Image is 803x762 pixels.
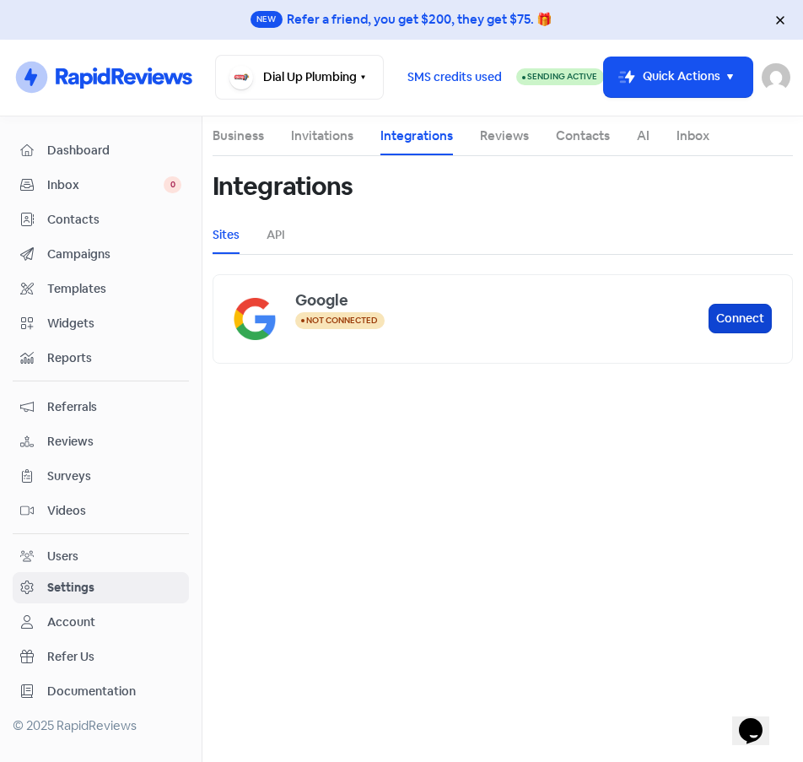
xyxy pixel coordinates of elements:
[13,641,189,673] a: Refer Us
[47,142,181,159] span: Dashboard
[306,315,378,326] span: Not connected
[13,273,189,305] a: Templates
[13,716,189,736] div: © 2025 RapidReviews
[47,315,181,332] span: Widgets
[47,211,181,229] span: Contacts
[13,392,189,423] a: Referrals
[47,349,181,367] span: Reports
[47,398,181,416] span: Referrals
[47,433,181,451] span: Reviews
[287,10,552,30] div: Refer a friend, you get $200, they get $75. 🎁
[13,239,189,270] a: Campaigns
[47,246,181,263] span: Campaigns
[732,694,786,745] iframe: chat widget
[516,68,604,87] a: Sending Active
[295,289,709,311] div: Google
[13,426,189,457] a: Reviews
[47,613,95,631] div: Account
[13,170,189,201] a: Inbox 0
[291,127,353,146] a: Invitations
[13,495,189,527] a: Videos
[13,135,189,166] a: Dashboard
[213,226,240,244] a: Sites
[47,176,164,194] span: Inbox
[676,127,709,146] a: Inbox
[762,63,790,92] img: User
[47,502,181,520] span: Videos
[637,127,649,146] a: AI
[13,541,189,572] a: Users
[480,127,529,146] a: Reviews
[47,683,181,700] span: Documentation
[13,461,189,492] a: Surveys
[13,607,189,638] a: Account
[709,304,772,333] button: Connect
[13,308,189,339] a: Widgets
[604,57,753,97] button: Quick Actions
[267,226,285,244] a: API
[13,343,189,374] a: Reports
[380,127,453,146] a: Integrations
[215,55,384,100] button: Dial Up Plumbing
[13,204,189,235] a: Contacts
[213,127,264,146] a: Business
[47,280,181,298] span: Templates
[13,676,189,707] a: Documentation
[47,648,181,666] span: Refer Us
[47,548,78,565] div: Users
[213,161,353,212] h1: Integrations
[47,579,94,597] div: Settings
[251,11,283,28] span: New
[393,68,516,84] a: SMS credits used
[407,68,502,86] span: SMS credits used
[13,572,189,603] a: Settings
[556,127,610,146] a: Contacts
[527,71,597,82] span: Sending Active
[164,176,181,193] span: 0
[47,467,181,485] span: Surveys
